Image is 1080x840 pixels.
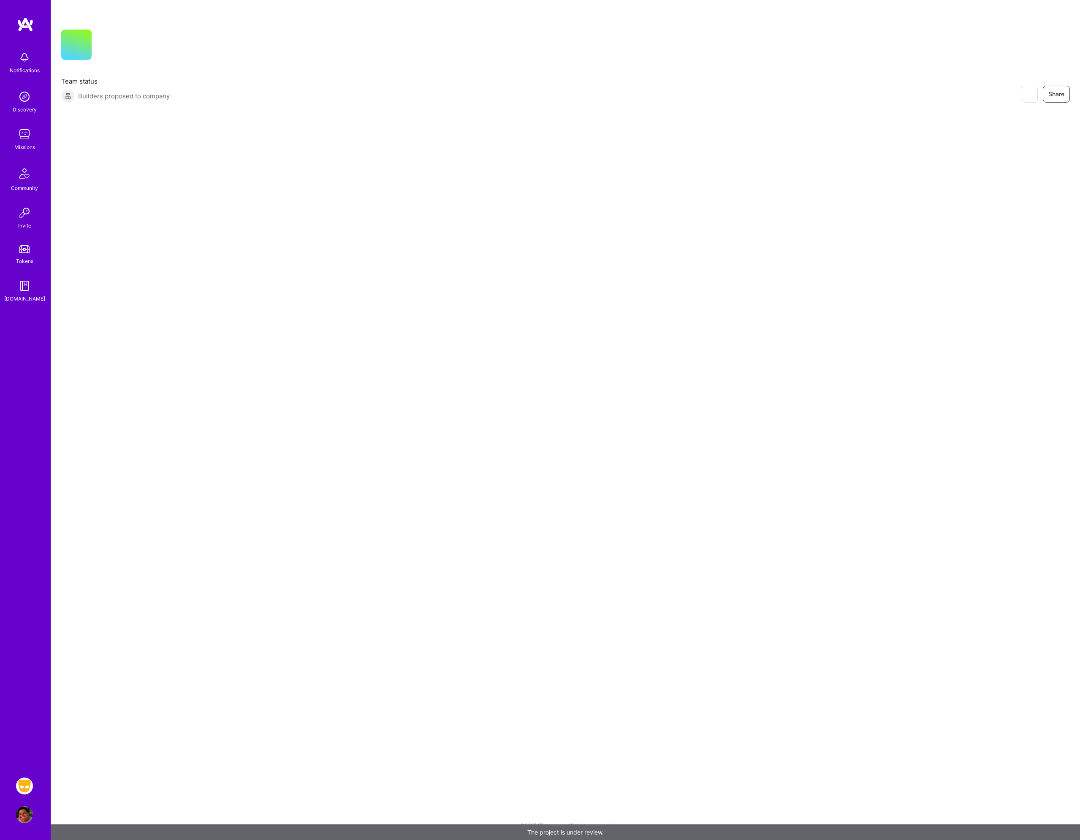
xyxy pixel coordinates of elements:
[18,221,31,230] div: Invite
[4,294,45,303] div: [DOMAIN_NAME]
[11,184,38,192] div: Community
[102,43,109,50] i: icon CompanyGray
[78,92,170,100] span: Builders proposed to company
[19,245,30,253] img: tokens
[16,88,33,105] img: discovery
[16,778,33,794] img: Grindr: Data + FE + CyberSecurity + QA
[16,257,33,266] div: Tokens
[16,49,33,66] img: bell
[61,89,75,103] img: Builders proposed to company
[16,806,33,823] img: User Avatar
[16,126,33,143] img: teamwork
[14,806,35,823] a: User Avatar
[1026,91,1032,98] i: icon EyeClosed
[13,105,37,114] div: Discovery
[17,17,34,32] img: logo
[1043,86,1070,103] button: Share
[16,277,33,294] img: guide book
[16,204,33,221] img: Invite
[1048,90,1064,98] span: Share
[51,824,1080,840] div: The project is under review.
[61,77,170,86] span: Team status
[14,778,35,794] a: Grindr: Data + FE + CyberSecurity + QA
[10,66,40,75] div: Notifications
[14,163,35,184] img: Community
[14,143,35,152] div: Missions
